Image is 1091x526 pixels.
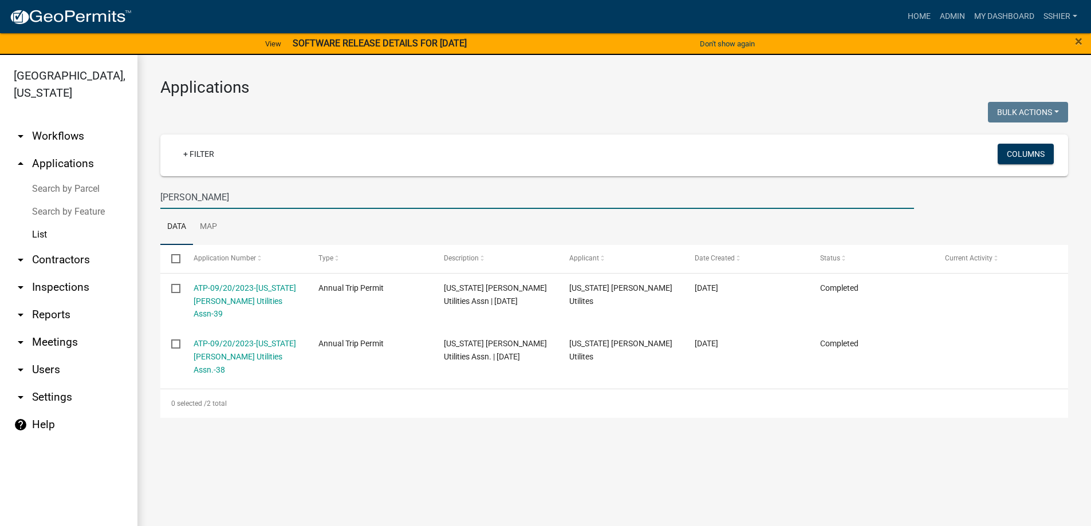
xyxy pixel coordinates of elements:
span: 09/18/2023 [695,283,718,292]
i: arrow_drop_down [14,280,27,294]
span: Iowa Reginal Utilites [569,339,672,361]
span: Completed [820,339,858,348]
span: Applicant [569,254,599,262]
span: Application Number [194,254,256,262]
span: Completed [820,283,858,292]
a: My Dashboard [970,6,1039,27]
button: Don't show again [695,34,759,53]
span: Iowa Reginal Utilites [569,283,672,306]
span: Iowa Reginal Utilities Assn. | 09/18/2023 [444,339,547,361]
datatable-header-cell: Application Number [182,245,308,272]
a: Data [160,209,193,246]
span: Annual Trip Permit [318,283,384,292]
button: Columns [998,144,1054,164]
h3: Applications [160,78,1068,97]
a: View [261,34,286,53]
datatable-header-cell: Description [433,245,558,272]
span: Status [820,254,840,262]
a: sshier [1039,6,1082,27]
input: Search for applications [160,185,914,209]
span: Iowa Reginal Utilities Assn | 09/18/2023 [444,283,547,306]
i: help [14,418,27,432]
i: arrow_drop_down [14,308,27,322]
button: Close [1075,34,1082,48]
a: Map [193,209,224,246]
a: + Filter [174,144,223,164]
i: arrow_drop_down [14,335,27,349]
i: arrow_drop_down [14,390,27,404]
span: 0 selected / [171,400,207,408]
span: Current Activity [945,254,992,262]
datatable-header-cell: Date Created [684,245,809,272]
datatable-header-cell: Current Activity [934,245,1060,272]
span: Annual Trip Permit [318,339,384,348]
datatable-header-cell: Select [160,245,182,272]
button: Bulk Actions [988,102,1068,122]
a: Home [903,6,935,27]
i: arrow_drop_down [14,363,27,377]
datatable-header-cell: Status [809,245,934,272]
strong: SOFTWARE RELEASE DETAILS FOR [DATE] [293,38,467,49]
a: ATP-09/20/2023-[US_STATE] [PERSON_NAME] Utilities Assn-39 [194,283,296,319]
span: Description [444,254,479,262]
i: arrow_drop_down [14,129,27,143]
a: Admin [935,6,970,27]
datatable-header-cell: Type [308,245,433,272]
span: Type [318,254,333,262]
a: ATP-09/20/2023-[US_STATE] [PERSON_NAME] Utilities Assn.-38 [194,339,296,374]
div: 2 total [160,389,1068,418]
span: × [1075,33,1082,49]
i: arrow_drop_up [14,157,27,171]
datatable-header-cell: Applicant [558,245,684,272]
span: 09/18/2023 [695,339,718,348]
i: arrow_drop_down [14,253,27,267]
span: Date Created [695,254,735,262]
